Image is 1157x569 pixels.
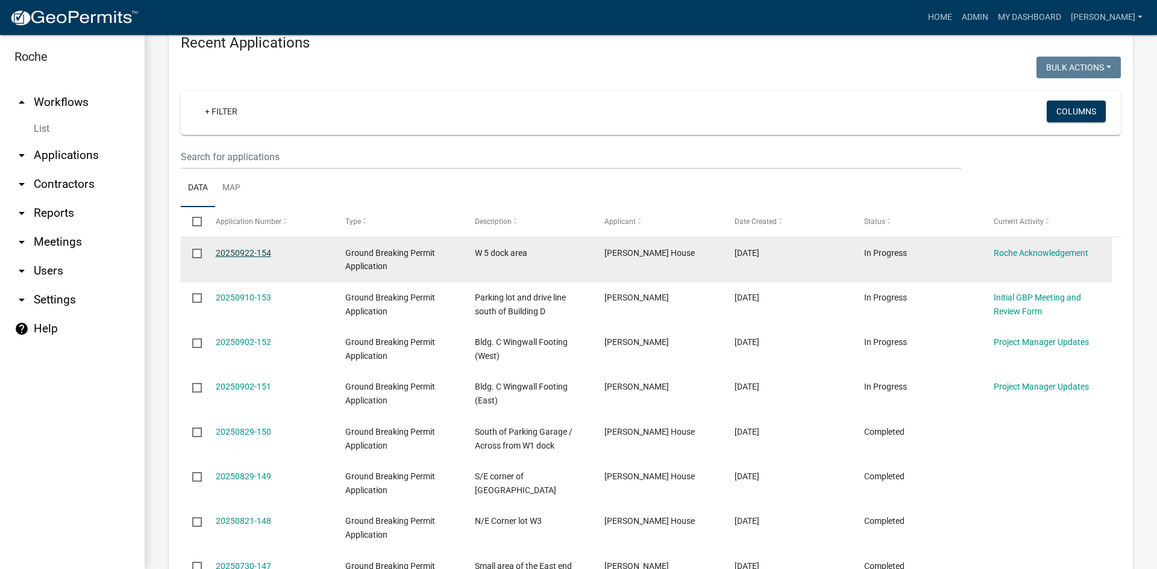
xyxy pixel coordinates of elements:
[853,207,982,236] datatable-header-cell: Status
[864,337,907,347] span: In Progress
[345,516,435,539] span: Ground Breaking Permit Application
[14,235,29,249] i: arrow_drop_down
[195,101,247,122] a: + Filter
[475,337,568,361] span: Bldg. C Wingwall Footing (West)
[604,427,695,437] span: Jay House
[957,6,993,29] a: Admin
[864,516,905,526] span: Completed
[735,337,759,347] span: 09/02/2025
[14,95,29,110] i: arrow_drop_up
[604,337,669,347] span: Boyd Harris
[345,382,435,405] span: Ground Breaking Permit Application
[345,217,361,226] span: Type
[1047,101,1106,122] button: Columns
[204,207,333,236] datatable-header-cell: Application Number
[345,248,435,272] span: Ground Breaking Permit Application
[604,293,669,302] span: Erik Stenke
[216,248,271,258] a: 20250922-154
[604,382,669,391] span: Boyd Harris
[864,427,905,437] span: Completed
[463,207,593,236] datatable-header-cell: Description
[216,516,271,526] a: 20250821-148
[735,293,759,302] span: 09/10/2025
[864,382,907,391] span: In Progress
[982,207,1112,236] datatable-header-cell: Current Activity
[345,471,435,495] span: Ground Breaking Permit Application
[345,337,435,361] span: Ground Breaking Permit Application
[334,207,463,236] datatable-header-cell: Type
[181,145,961,169] input: Search for applications
[923,6,957,29] a: Home
[723,207,852,236] datatable-header-cell: Date Created
[345,427,435,450] span: Ground Breaking Permit Application
[864,248,907,258] span: In Progress
[475,217,512,226] span: Description
[604,471,695,481] span: Jay House
[735,516,759,526] span: 08/21/2025
[475,427,572,450] span: South of Parking Garage / Across from W1 dock
[216,217,281,226] span: Application Number
[14,148,29,163] i: arrow_drop_down
[14,177,29,191] i: arrow_drop_down
[1066,6,1147,29] a: [PERSON_NAME]
[994,382,1089,391] a: Project Manager Updates
[14,322,29,336] i: help
[994,248,1088,258] a: Roche Acknowledgement
[345,293,435,316] span: Ground Breaking Permit Application
[1036,57,1121,78] button: Bulk Actions
[864,293,907,302] span: In Progress
[216,293,271,302] a: 20250910-153
[604,217,636,226] span: Applicant
[735,217,777,226] span: Date Created
[993,6,1066,29] a: My Dashboard
[216,471,271,481] a: 20250829-149
[864,217,885,226] span: Status
[216,382,271,391] a: 20250902-151
[181,207,204,236] datatable-header-cell: Select
[604,516,695,526] span: Jay House
[14,293,29,307] i: arrow_drop_down
[735,248,759,258] span: 09/22/2025
[181,169,215,208] a: Data
[216,337,271,347] a: 20250902-152
[475,471,556,495] span: S/E corner of 89th street
[181,34,1121,52] h4: Recent Applications
[864,471,905,481] span: Completed
[735,382,759,391] span: 09/02/2025
[475,516,542,526] span: N/E Corner lot W3
[994,217,1044,226] span: Current Activity
[604,248,695,258] span: Jay House
[735,427,759,437] span: 08/29/2025
[14,264,29,278] i: arrow_drop_down
[475,293,566,316] span: Parking lot and drive line south of Building D
[593,207,723,236] datatable-header-cell: Applicant
[475,248,527,258] span: W 5 dock area
[994,337,1089,347] a: Project Manager Updates
[735,471,759,481] span: 08/29/2025
[994,293,1081,316] a: Initial GBP Meeting and Review Form
[215,169,248,208] a: Map
[475,382,568,405] span: Bldg. C Wingwall Footing (East)
[14,206,29,220] i: arrow_drop_down
[216,427,271,437] a: 20250829-150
